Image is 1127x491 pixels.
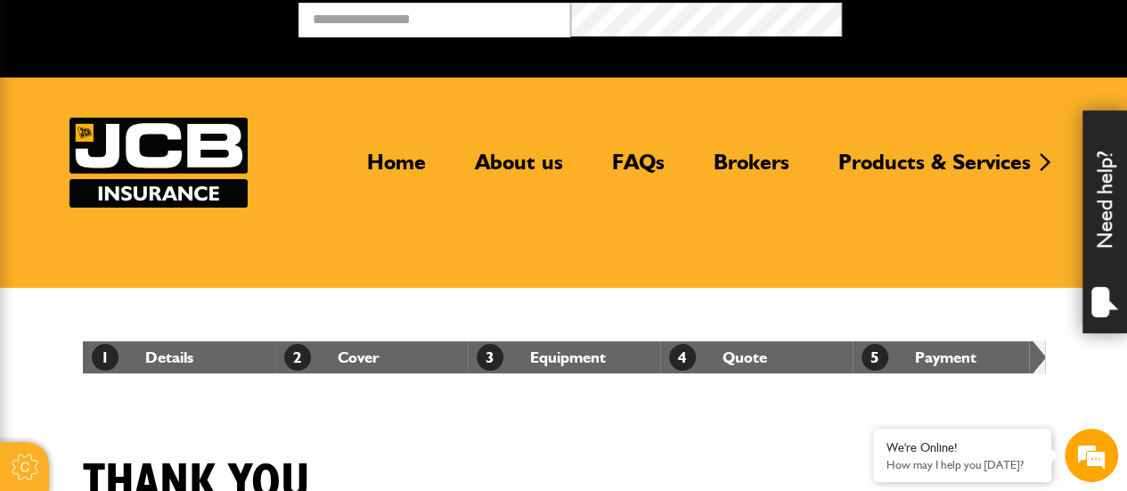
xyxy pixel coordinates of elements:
button: Broker Login [842,3,1114,30]
a: Products & Services [825,149,1044,190]
a: Brokers [700,149,803,190]
a: 1Details [92,348,193,366]
a: FAQs [599,149,678,190]
li: Payment [853,341,1045,373]
a: About us [461,149,576,190]
span: 4 [669,344,696,371]
a: 3Equipment [477,348,606,366]
div: Need help? [1082,110,1127,333]
span: 3 [477,344,503,371]
img: JCB Insurance Services logo [69,118,248,208]
a: JCB Insurance Services [69,118,248,208]
span: 2 [284,344,311,371]
a: Home [354,149,439,190]
p: How may I help you today? [886,458,1038,471]
a: 2Cover [284,348,380,366]
span: 1 [92,344,118,371]
span: 5 [862,344,888,371]
a: 4Quote [669,348,767,366]
div: We're Online! [886,440,1038,455]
